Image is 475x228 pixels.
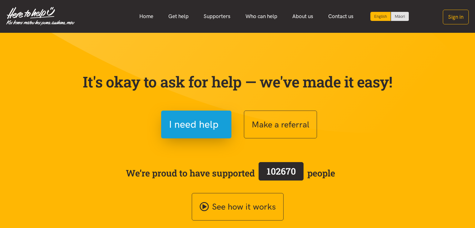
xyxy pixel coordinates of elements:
[255,161,307,185] a: 102670
[391,12,409,21] a: Switch to Te Reo Māori
[285,10,321,23] a: About us
[370,12,391,21] div: Current language
[238,10,285,23] a: Who can help
[169,116,219,132] span: I need help
[161,10,196,23] a: Get help
[321,10,361,23] a: Contact us
[82,73,394,91] p: It's okay to ask for help — we've made it easy!
[126,161,335,185] span: We’re proud to have supported people
[192,193,284,221] a: See how it works
[370,12,409,21] div: Language toggle
[267,165,296,177] span: 102670
[132,10,161,23] a: Home
[6,7,75,26] img: Home
[244,111,317,138] button: Make a referral
[196,10,238,23] a: Supporters
[443,10,469,24] button: Sign in
[161,111,231,138] button: I need help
